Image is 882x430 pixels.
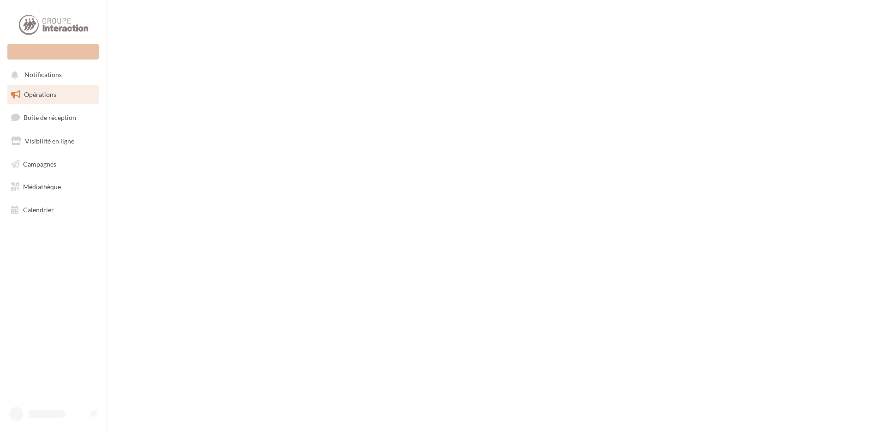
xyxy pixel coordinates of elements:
[6,177,101,197] a: Médiathèque
[6,155,101,174] a: Campagnes
[6,107,101,127] a: Boîte de réception
[7,44,99,60] div: Nouvelle campagne
[24,71,62,79] span: Notifications
[24,113,76,121] span: Boîte de réception
[23,183,61,191] span: Médiathèque
[25,137,74,145] span: Visibilité en ligne
[24,90,56,98] span: Opérations
[23,160,56,167] span: Campagnes
[6,200,101,220] a: Calendrier
[6,131,101,151] a: Visibilité en ligne
[23,206,54,214] span: Calendrier
[6,85,101,104] a: Opérations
